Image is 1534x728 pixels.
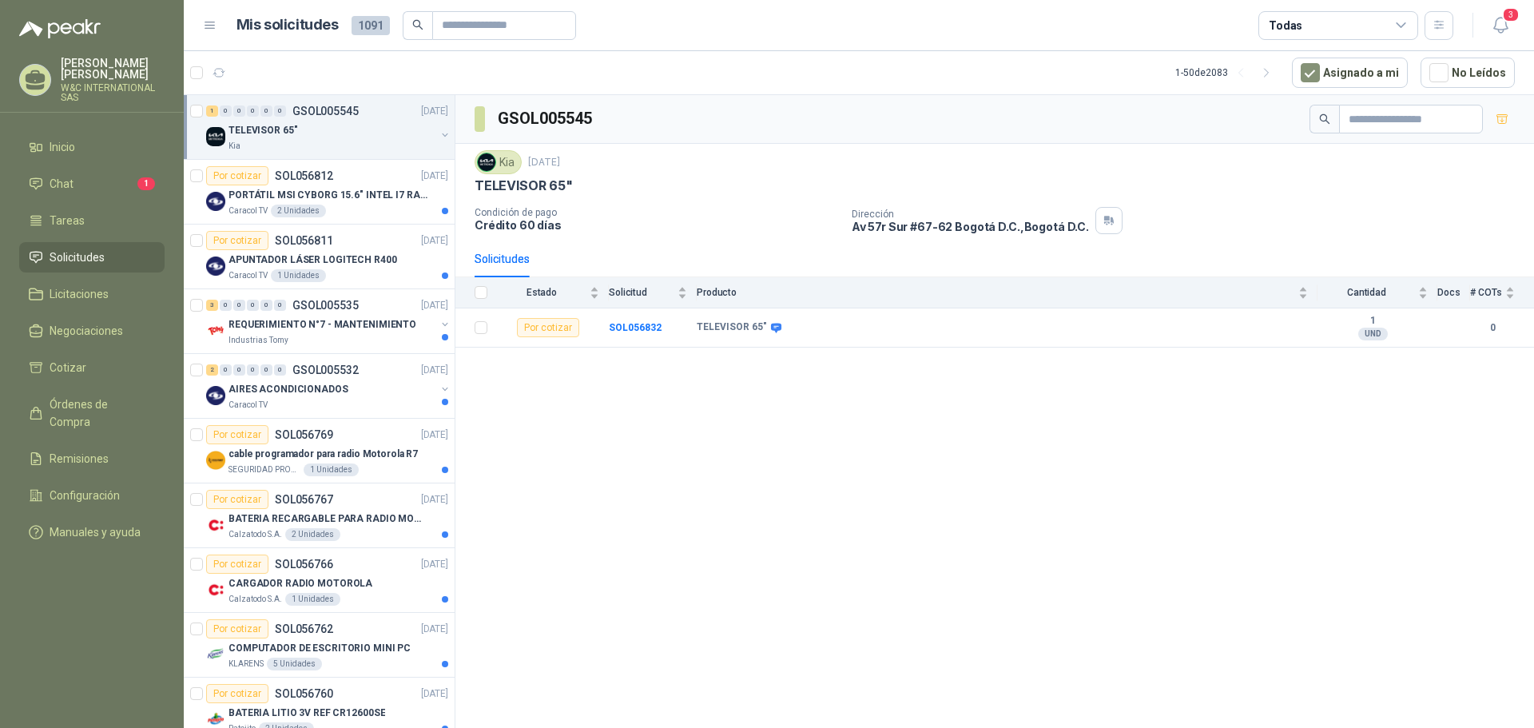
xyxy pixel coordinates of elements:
p: [DATE] [528,155,560,170]
p: Industrias Tomy [229,334,288,347]
div: Solicitudes [475,250,530,268]
p: SOL056767 [275,494,333,505]
p: SOL056769 [275,429,333,440]
div: Por cotizar [206,619,268,638]
img: Company Logo [206,192,225,211]
a: Por cotizarSOL056762[DATE] Company LogoCOMPUTADOR DE ESCRITORIO MINI PCKLARENS5 Unidades [184,613,455,678]
p: COMPUTADOR DE ESCRITORIO MINI PC [229,641,411,656]
p: SOL056762 [275,623,333,635]
p: SOL056811 [275,235,333,246]
span: search [412,19,423,30]
a: Por cotizarSOL056769[DATE] Company Logocable programador para radio Motorola R7SEGURIDAD PROVISER... [184,419,455,483]
p: APUNTADOR LÁSER LOGITECH R400 [229,253,397,268]
p: [DATE] [421,169,448,184]
div: 0 [220,300,232,311]
a: Manuales y ayuda [19,517,165,547]
p: Dirección [852,209,1089,220]
img: Company Logo [206,515,225,535]
b: 1 [1317,315,1428,328]
p: [DATE] [421,363,448,378]
div: 0 [247,105,259,117]
div: 0 [247,300,259,311]
p: [PERSON_NAME] [PERSON_NAME] [61,58,165,80]
p: [DATE] [421,104,448,119]
a: 3 0 0 0 0 0 GSOL005535[DATE] Company LogoREQUERIMIENTO N°7 - MANTENIMIENTOIndustrias Tomy [206,296,451,347]
span: 3 [1502,7,1520,22]
div: 2 [206,364,218,376]
span: Negociaciones [50,322,123,340]
p: GSOL005535 [292,300,359,311]
h3: GSOL005545 [498,106,594,131]
div: Por cotizar [206,684,268,703]
div: 0 [260,364,272,376]
p: Calzatodo S.A. [229,528,282,541]
p: BATERIA LITIO 3V REF CR12600SE [229,706,385,721]
div: 2 Unidades [285,528,340,541]
div: 2 Unidades [271,205,326,217]
p: Av 57r Sur #67-62 Bogotá D.C. , Bogotá D.C. [852,220,1089,233]
b: TELEVISOR 65" [697,321,767,334]
span: # COTs [1470,287,1502,298]
p: [DATE] [421,233,448,249]
div: Por cotizar [206,490,268,509]
p: REQUERIMIENTO N°7 - MANTENIMIENTO [229,317,416,332]
span: 1091 [352,16,390,35]
span: Solicitud [609,287,674,298]
div: Por cotizar [206,425,268,444]
div: 0 [274,300,286,311]
div: Por cotizar [206,166,268,185]
b: 0 [1470,320,1515,336]
div: 3 [206,300,218,311]
p: SOL056812 [275,170,333,181]
img: Company Logo [478,153,495,171]
a: Licitaciones [19,279,165,309]
span: Remisiones [50,450,109,467]
span: Cantidad [1317,287,1415,298]
div: Todas [1269,17,1302,34]
p: Caracol TV [229,399,268,412]
p: GSOL005532 [292,364,359,376]
div: 0 [233,364,245,376]
p: TELEVISOR 65" [229,123,297,138]
p: TELEVISOR 65" [475,177,573,194]
span: Inicio [50,138,75,156]
p: cable programador para radio Motorola R7 [229,447,418,462]
p: SOL056760 [275,688,333,699]
img: Logo peakr [19,19,101,38]
a: SOL056832 [609,322,662,333]
p: Caracol TV [229,269,268,282]
span: search [1319,113,1330,125]
button: Asignado a mi [1292,58,1408,88]
th: Docs [1437,277,1470,308]
p: [DATE] [421,622,448,637]
a: Por cotizarSOL056811[DATE] Company LogoAPUNTADOR LÁSER LOGITECH R400Caracol TV1 Unidades [184,225,455,289]
th: Solicitud [609,277,697,308]
p: SEGURIDAD PROVISER LTDA [229,463,300,476]
p: GSOL005545 [292,105,359,117]
p: [DATE] [421,298,448,313]
img: Company Logo [206,257,225,276]
a: Por cotizarSOL056812[DATE] Company LogoPORTÁTIL MSI CYBORG 15.6" INTEL I7 RAM 32GB - 1 TB / Nvidi... [184,160,455,225]
a: Inicio [19,132,165,162]
a: Remisiones [19,444,165,474]
a: Chat1 [19,169,165,199]
a: Órdenes de Compra [19,389,165,437]
img: Company Logo [206,451,225,470]
p: PORTÁTIL MSI CYBORG 15.6" INTEL I7 RAM 32GB - 1 TB / Nvidia GeForce RTX 4050 [229,188,427,203]
div: 0 [220,364,232,376]
h1: Mis solicitudes [236,14,339,37]
div: 1 - 50 de 2083 [1175,60,1279,86]
span: Solicitudes [50,249,105,266]
p: CARGADOR RADIO MOTOROLA [229,576,372,591]
th: Estado [497,277,609,308]
th: # COTs [1470,277,1534,308]
p: SOL056766 [275,559,333,570]
span: Licitaciones [50,285,109,303]
div: 0 [233,300,245,311]
span: Chat [50,175,74,193]
div: 0 [247,364,259,376]
a: Cotizar [19,352,165,383]
span: Estado [497,287,586,298]
button: No Leídos [1421,58,1515,88]
a: Negociaciones [19,316,165,346]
